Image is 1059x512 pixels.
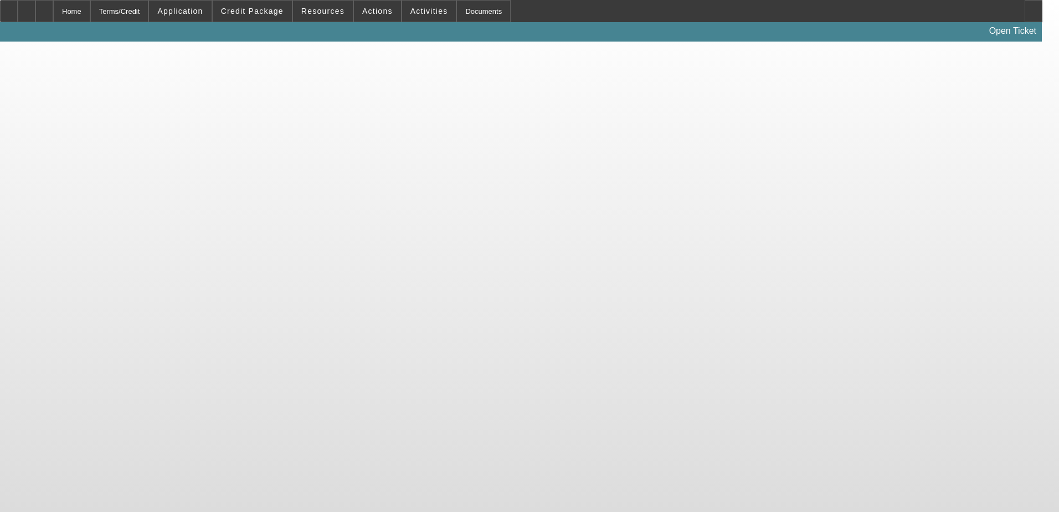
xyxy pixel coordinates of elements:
span: Credit Package [221,7,284,16]
button: Activities [402,1,456,22]
button: Credit Package [213,1,292,22]
a: Open Ticket [985,22,1041,40]
button: Resources [293,1,353,22]
button: Application [149,1,211,22]
span: Resources [301,7,345,16]
span: Application [157,7,203,16]
button: Actions [354,1,401,22]
span: Activities [410,7,448,16]
span: Actions [362,7,393,16]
